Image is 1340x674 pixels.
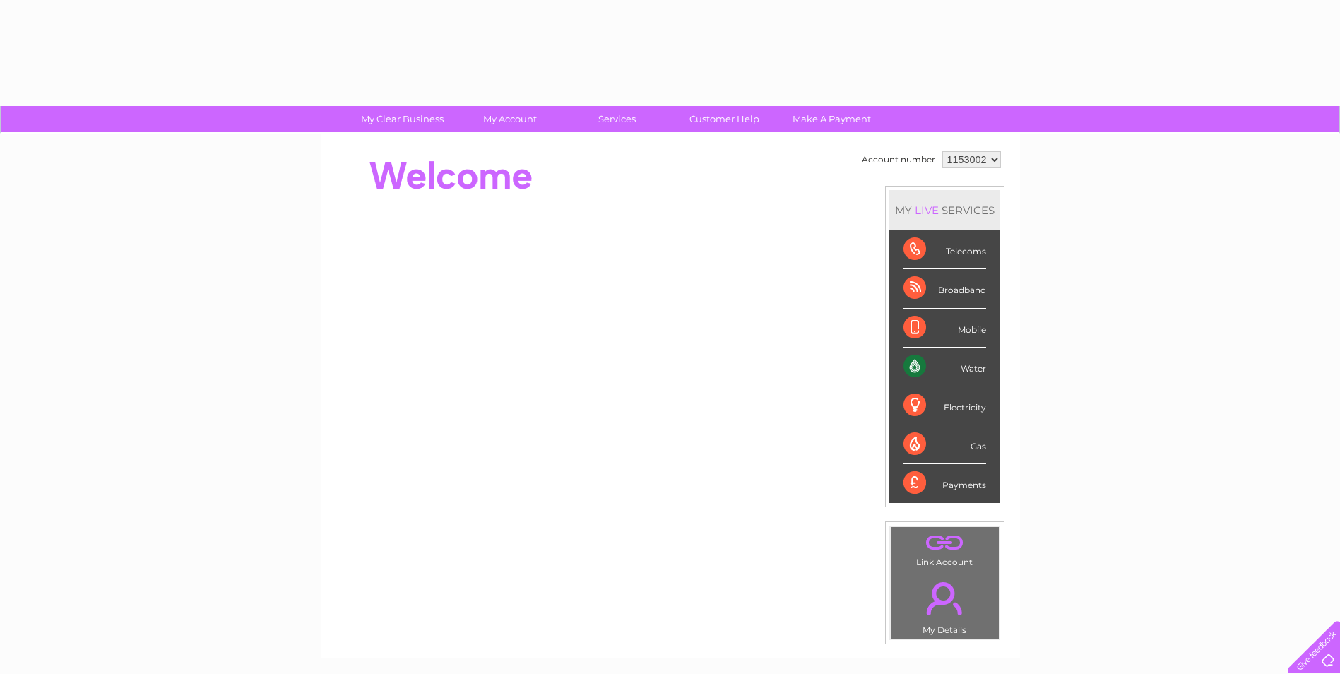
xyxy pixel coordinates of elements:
td: My Details [890,570,1000,639]
div: Electricity [903,386,986,425]
a: . [894,574,995,623]
div: MY SERVICES [889,190,1000,230]
div: Broadband [903,269,986,308]
div: Mobile [903,309,986,348]
a: Make A Payment [773,106,890,132]
td: Account number [858,148,939,172]
a: . [894,531,995,555]
a: My Account [451,106,568,132]
div: Payments [903,464,986,502]
a: Services [559,106,675,132]
div: LIVE [912,203,942,217]
div: Gas [903,425,986,464]
a: Customer Help [666,106,783,132]
a: My Clear Business [344,106,461,132]
div: Water [903,348,986,386]
div: Telecoms [903,230,986,269]
td: Link Account [890,526,1000,571]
